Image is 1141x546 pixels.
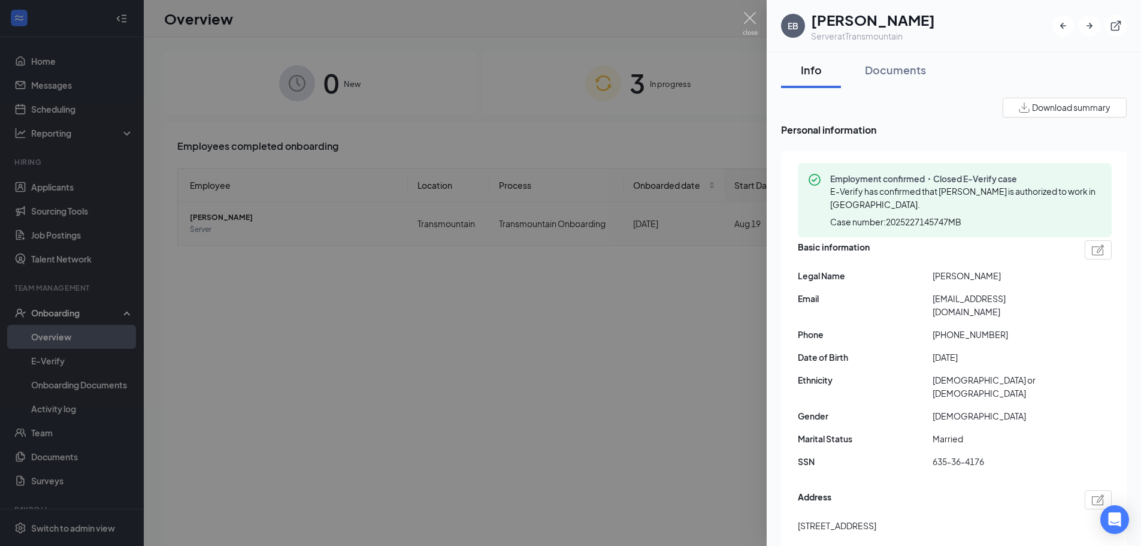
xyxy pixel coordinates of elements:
span: Case number: 2025227145747MB [830,216,961,228]
span: [PHONE_NUMBER] [933,328,1067,341]
span: Employment confirmed・Closed E-Verify case [830,173,1102,185]
svg: ExternalLink [1110,20,1122,32]
svg: ArrowLeftNew [1057,20,1069,32]
span: E-Verify has confirmed that [PERSON_NAME] is authorized to work in [GEOGRAPHIC_DATA]. [830,186,1095,210]
span: [EMAIL_ADDRESS][DOMAIN_NAME] [933,292,1067,318]
div: Open Intercom Messenger [1100,505,1129,534]
span: Ethnicity [798,373,933,387]
div: Documents [865,62,926,77]
span: Download summary [1032,101,1110,114]
span: Email [798,292,933,305]
svg: CheckmarkCircle [807,173,822,187]
span: Address [798,490,831,509]
span: [PERSON_NAME] [933,269,1067,282]
span: [DEMOGRAPHIC_DATA] or [DEMOGRAPHIC_DATA] [933,373,1067,400]
div: Server at Transmountain [811,30,935,42]
span: Phone [798,328,933,341]
span: Marital Status [798,432,933,445]
span: Legal Name [798,269,933,282]
span: [DEMOGRAPHIC_DATA] [933,409,1067,423]
svg: ArrowRight [1084,20,1095,32]
span: Married [933,432,1067,445]
h1: [PERSON_NAME] [811,10,935,30]
span: 635-36-4176 [933,455,1067,468]
span: Gender [798,409,933,423]
div: EB [788,20,798,32]
button: Download summary [1003,98,1127,117]
span: Basic information [798,240,870,260]
button: ArrowLeftNew [1052,15,1074,37]
span: SSN [798,455,933,468]
span: Personal information [781,122,1127,137]
button: ExternalLink [1105,15,1127,37]
span: [STREET_ADDRESS] [798,519,876,532]
button: ArrowRight [1079,15,1100,37]
span: [DATE] [933,351,1067,364]
div: Info [793,62,829,77]
span: Date of Birth [798,351,933,364]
